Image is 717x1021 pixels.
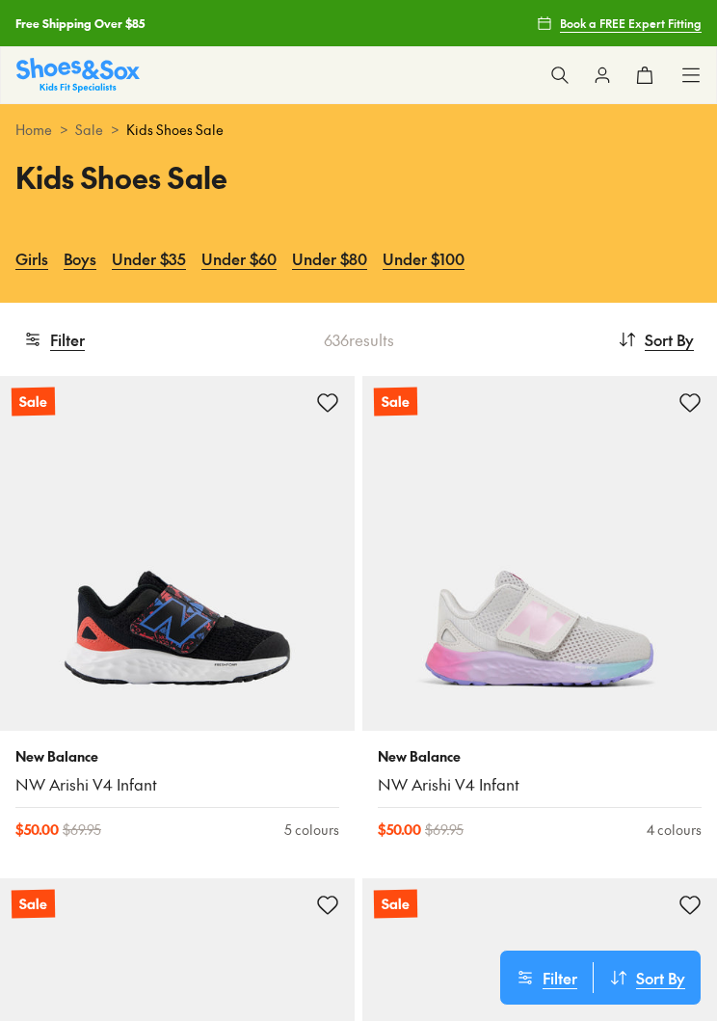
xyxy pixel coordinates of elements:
[378,746,702,766] p: New Balance
[383,237,465,280] a: Under $100
[12,890,55,919] p: Sale
[15,237,48,280] a: Girls
[15,819,59,840] span: $ 50.00
[12,388,55,416] p: Sale
[15,746,339,766] p: New Balance
[362,376,717,731] a: Sale
[63,819,101,840] span: $ 69.95
[15,120,52,140] a: Home
[537,6,702,40] a: Book a FREE Expert Fitting
[378,819,421,840] span: $ 50.00
[647,819,702,840] div: 4 colours
[112,237,186,280] a: Under $35
[636,966,685,989] span: Sort By
[75,120,103,140] a: Sale
[378,774,702,795] a: NW Arishi V4 Infant
[560,14,702,32] span: Book a FREE Expert Fitting
[284,819,339,840] div: 5 colours
[15,774,339,795] a: NW Arishi V4 Infant
[292,237,367,280] a: Under $80
[594,962,701,993] button: Sort By
[15,155,702,199] h1: Kids Shoes Sale
[500,962,593,993] button: Filter
[374,388,417,416] p: Sale
[23,318,85,361] button: Filter
[201,237,277,280] a: Under $60
[374,890,417,919] p: Sale
[64,237,96,280] a: Boys
[15,120,702,140] div: > >
[645,328,694,351] span: Sort By
[618,318,694,361] button: Sort By
[16,58,140,92] a: Shoes & Sox
[126,120,224,140] span: Kids Shoes Sale
[425,819,464,840] span: $ 69.95
[16,58,140,92] img: SNS_Logo_Responsive.svg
